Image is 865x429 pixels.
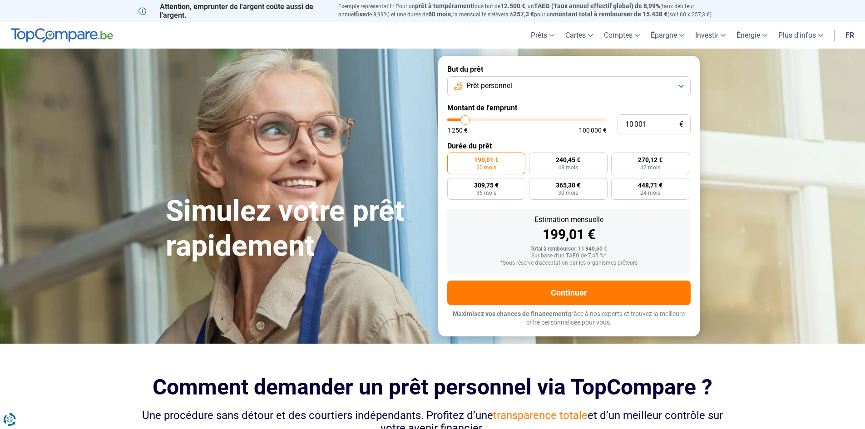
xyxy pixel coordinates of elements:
div: Estimation mensuelle [455,216,683,223]
span: € [679,121,683,128]
span: 448,71 € [638,182,662,188]
span: 1 250 € [447,127,468,133]
span: 365,30 € [556,182,580,188]
span: montant total à rembourser de 15.438 € [553,10,667,18]
span: TAEG (Taux annuel effectif global) de 8,99% [534,2,660,10]
img: TopCompare [11,28,113,43]
h2: Comment demander un prêt personnel via TopCompare ? [138,375,727,399]
label: Durée du prêt [447,142,691,150]
p: Attention, emprunter de l'argent coûte aussi de l'argent. [138,2,327,20]
span: 42 mois [640,165,660,170]
a: Prêts [525,22,560,49]
span: fixe [355,10,366,18]
span: 24 mois [640,190,660,196]
a: Cartes [560,22,598,49]
div: *Sous réserve d'acceptation par les organismes prêteurs [455,260,683,266]
span: 240,45 € [556,157,580,163]
span: 48 mois [558,165,578,170]
h1: Simulez votre prêt rapidement [166,194,427,264]
span: 30 mois [558,190,578,196]
button: Continuer [447,281,691,305]
span: 257,3 € [513,10,534,18]
span: prêt à tempérament [415,2,473,10]
span: 309,75 € [474,182,499,188]
span: Prêt personnel [466,81,512,91]
span: 36 mois [476,190,496,196]
a: Énergie [731,22,773,49]
span: transparence totale [493,409,588,422]
label: But du prêt [447,65,691,74]
span: 100 000 € [579,127,607,133]
a: Investir [690,22,731,49]
span: Maximisez vos chances de financement [453,310,568,317]
a: fr [840,22,860,49]
div: Total à rembourser: 11 940,60 € [455,246,683,252]
p: grâce à nos experts et trouvez la meilleure offre personnalisée pour vous. [447,310,691,327]
button: Prêt personnel [447,76,691,96]
span: 199,01 € [474,157,499,163]
span: 270,12 € [638,157,662,163]
span: 60 mois [428,10,451,18]
a: Épargne [645,22,690,49]
div: 199,01 € [455,228,683,242]
a: Comptes [598,22,645,49]
div: Sur base d'un TAEG de 7,45 %* [455,253,683,259]
a: Plus d'infos [773,22,829,49]
p: Exemple représentatif : Pour un tous but de , un (taux débiteur annuel de 8,99%) et une durée de ... [338,2,727,19]
span: 60 mois [476,165,496,170]
span: 12.500 € [500,2,525,10]
label: Montant de l'emprunt [447,104,691,112]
